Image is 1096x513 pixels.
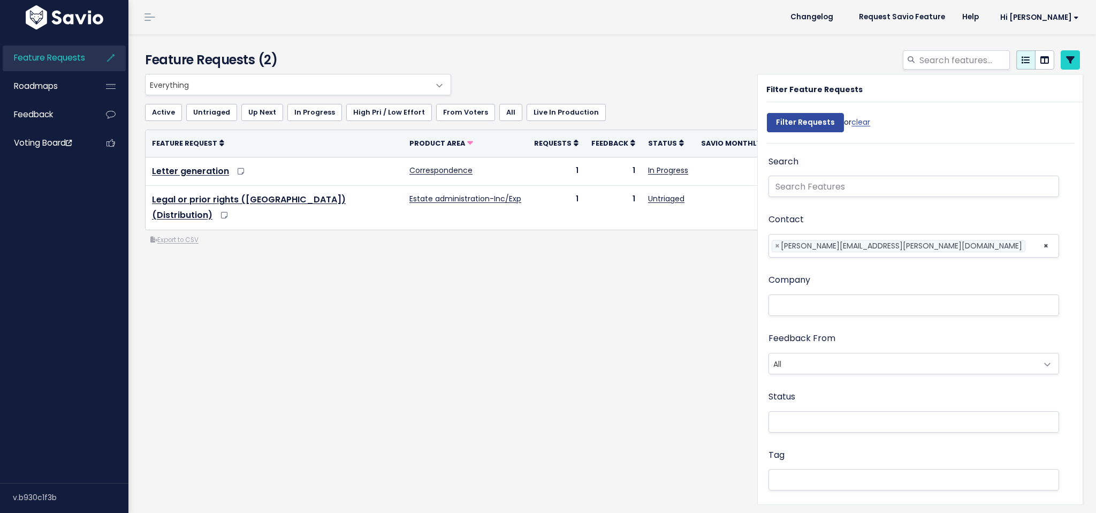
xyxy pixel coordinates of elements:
span: Voting Board [14,137,72,148]
li: john.leyshon@leyshonws.co.uk [772,240,1025,252]
a: Untriaged [186,104,237,121]
td: 100.00 [695,186,788,230]
div: v.b930c1f3b [13,484,128,511]
label: Search [768,154,798,170]
label: Status [768,389,795,405]
a: Live In Production [527,104,606,121]
td: 1 [585,186,642,230]
label: Feedback From [768,331,835,346]
a: Letter generation [152,165,229,177]
a: Status [648,138,684,148]
a: Help [954,9,987,25]
td: 1 [585,157,642,186]
a: All [499,104,522,121]
span: Everything [146,74,429,95]
span: All [769,353,1037,374]
a: Product Area [409,138,473,148]
td: 1 [528,157,585,186]
a: Feedback [3,102,89,127]
span: Status [648,139,677,148]
td: 100.00 [695,157,788,186]
span: Feature Request [152,139,217,148]
a: In Progress [648,165,688,176]
a: Feature Requests [3,46,89,70]
a: Correspondence [409,165,473,176]
span: Everything [145,74,451,95]
a: Export to CSV [150,236,199,244]
span: Feature Requests [14,52,85,63]
input: Search Features [768,176,1059,197]
a: In Progress [287,104,342,121]
a: Feedback [591,138,635,148]
label: Contact [768,212,804,228]
a: Roadmaps [3,74,89,99]
ul: Filter feature requests [145,104,1080,121]
td: 1 [528,186,585,230]
span: Hi [PERSON_NAME] [1000,13,1079,21]
a: Legal or prior rights ([GEOGRAPHIC_DATA]) (Distribution) [152,193,346,221]
a: Voting Board [3,131,89,155]
span: Feedback [591,139,628,148]
a: Feature Request [152,138,224,148]
span: × [775,240,780,252]
a: Untriaged [648,193,684,204]
span: × [1043,235,1049,257]
a: Estate administration-Inc/Exp [409,193,521,204]
a: High Pri / Low Effort [346,104,432,121]
input: Filter Requests [767,113,844,132]
span: Requests [534,139,572,148]
span: Feedback [14,109,53,120]
a: Savio Monthly Fee [701,138,781,148]
a: Request Savio Feature [850,9,954,25]
span: Roadmaps [14,80,58,92]
strong: Filter Feature Requests [766,84,863,95]
a: Up Next [241,104,283,121]
span: Product Area [409,139,465,148]
input: Search features... [918,50,1010,70]
a: Active [145,104,182,121]
img: logo-white.9d6f32f41409.svg [23,5,106,29]
div: or [767,108,870,143]
a: Hi [PERSON_NAME] [987,9,1087,26]
span: Changelog [790,13,833,21]
a: Requests [534,138,579,148]
span: Savio Monthly Fee [701,139,774,148]
span: [PERSON_NAME][EMAIL_ADDRESS][PERSON_NAME][DOMAIN_NAME] [781,240,1022,251]
a: From Voters [436,104,495,121]
span: All [768,353,1059,374]
a: clear [851,117,870,127]
label: Company [768,273,810,288]
label: Tag [768,448,785,463]
h4: Feature Requests (2) [145,50,446,70]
